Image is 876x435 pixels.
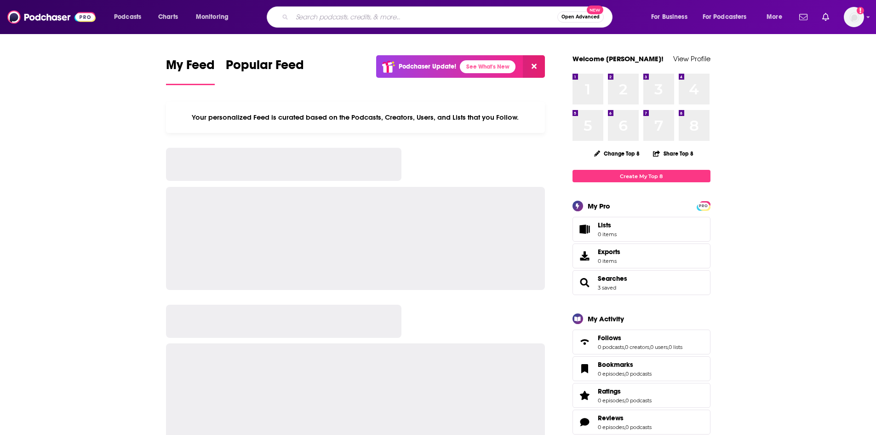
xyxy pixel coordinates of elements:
a: Bookmarks [598,360,652,369]
span: Searches [573,270,710,295]
span: Exports [598,248,620,256]
button: open menu [645,10,699,24]
svg: Add a profile image [857,7,864,14]
span: More [767,11,782,23]
a: Follows [598,334,682,342]
span: Ratings [598,387,621,395]
a: 0 episodes [598,424,624,430]
span: , [649,344,650,350]
div: Search podcasts, credits, & more... [275,6,621,28]
button: Show profile menu [844,7,864,27]
a: Lists [573,217,710,242]
a: My Feed [166,57,215,85]
span: Lists [598,221,611,229]
p: Podchaser Update! [399,63,456,70]
span: Bookmarks [598,360,633,369]
span: Follows [598,334,621,342]
span: Logged in as WesBurdett [844,7,864,27]
span: Charts [158,11,178,23]
a: Show notifications dropdown [796,9,811,25]
a: Charts [152,10,183,24]
button: open menu [189,10,240,24]
button: Share Top 8 [653,145,694,162]
img: Podchaser - Follow, Share and Rate Podcasts [7,8,96,26]
a: 0 podcasts [625,397,652,404]
button: open menu [108,10,153,24]
a: Welcome [PERSON_NAME]! [573,54,664,63]
span: For Business [651,11,687,23]
button: open menu [760,10,794,24]
span: Lists [576,223,594,236]
a: Follows [576,336,594,348]
div: My Pro [588,202,610,210]
a: 0 users [650,344,668,350]
a: Searches [576,276,594,289]
a: 0 episodes [598,397,624,404]
span: Exports [576,249,594,262]
a: PRO [698,202,709,209]
a: Create My Top 8 [573,170,710,182]
a: Reviews [576,416,594,429]
button: open menu [697,10,760,24]
span: For Podcasters [703,11,747,23]
a: Searches [598,274,627,283]
div: My Activity [588,314,624,323]
span: Ratings [573,383,710,408]
span: Reviews [598,414,624,422]
button: Change Top 8 [589,148,646,159]
span: Podcasts [114,11,141,23]
a: Reviews [598,414,652,422]
span: New [587,6,603,14]
span: Monitoring [196,11,229,23]
a: Show notifications dropdown [819,9,833,25]
span: Popular Feed [226,57,304,78]
a: 3 saved [598,284,616,291]
span: , [624,344,625,350]
a: Ratings [576,389,594,402]
button: Open AdvancedNew [557,12,604,23]
span: Lists [598,221,617,229]
span: , [624,424,625,430]
a: 0 creators [625,344,649,350]
span: My Feed [166,57,215,78]
a: Popular Feed [226,57,304,85]
span: , [624,371,625,377]
span: Bookmarks [573,356,710,381]
span: Reviews [573,410,710,435]
span: Follows [573,330,710,354]
img: User Profile [844,7,864,27]
a: 0 podcasts [625,424,652,430]
a: 0 episodes [598,371,624,377]
a: See What's New [460,60,515,73]
a: 0 lists [669,344,682,350]
span: 0 items [598,231,617,238]
a: View Profile [673,54,710,63]
a: Exports [573,244,710,268]
span: 0 items [598,258,620,264]
span: Open Advanced [561,15,600,19]
a: 0 podcasts [625,371,652,377]
input: Search podcasts, credits, & more... [292,10,557,24]
a: Bookmarks [576,362,594,375]
span: , [668,344,669,350]
a: 0 podcasts [598,344,624,350]
a: Ratings [598,387,652,395]
div: Your personalized Feed is curated based on the Podcasts, Creators, Users, and Lists that you Follow. [166,102,545,133]
span: , [624,397,625,404]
